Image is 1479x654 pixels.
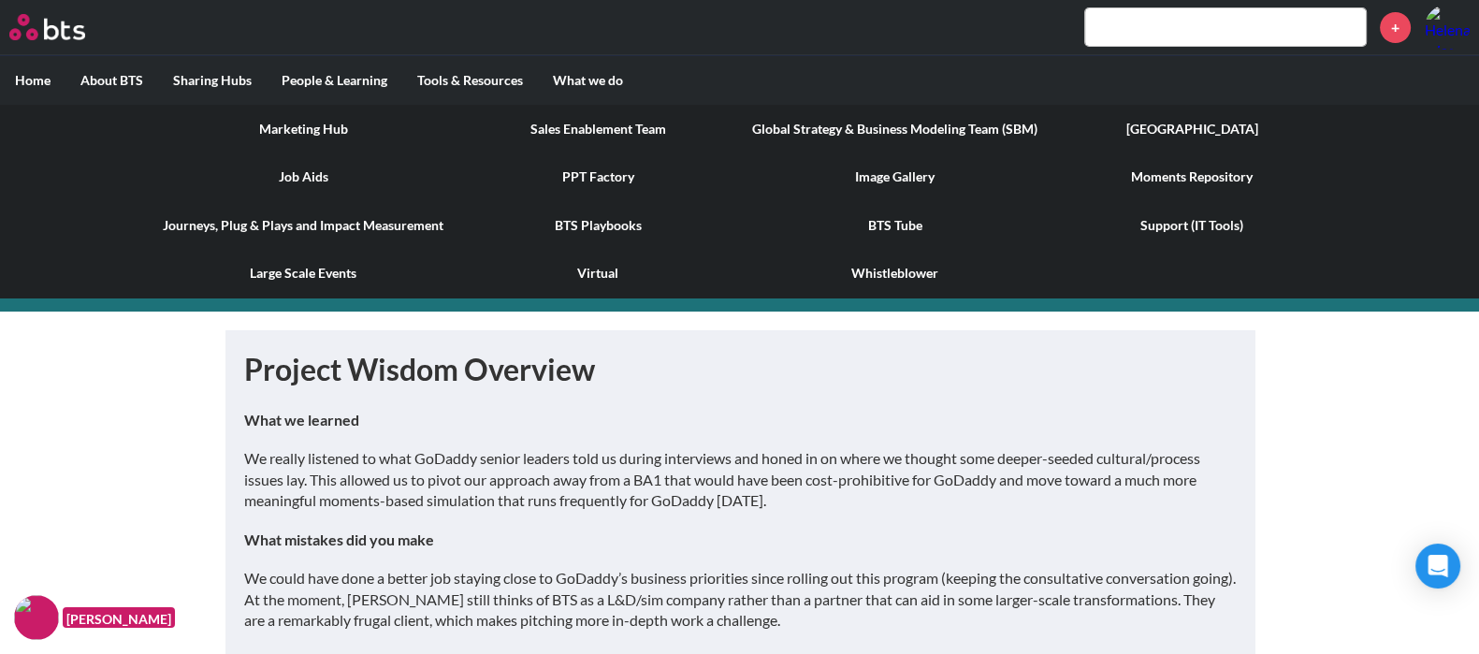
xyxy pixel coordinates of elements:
[538,56,638,105] label: What we do
[9,14,120,40] a: Go home
[1425,5,1470,50] img: Helena Woodcock
[267,56,402,105] label: People & Learning
[9,14,85,40] img: BTS Logo
[244,349,1236,391] h1: Project Wisdom Overview
[244,448,1236,511] p: We really listened to what GoDaddy senior leaders told us during interviews and honed in on where...
[158,56,267,105] label: Sharing Hubs
[14,595,59,640] img: F
[63,607,175,629] figcaption: [PERSON_NAME]
[65,56,158,105] label: About BTS
[1415,544,1460,589] div: Open Intercom Messenger
[244,411,359,429] strong: What we learned
[244,530,434,548] strong: What mistakes did you make
[402,56,538,105] label: Tools & Resources
[244,568,1236,631] p: We could have done a better job staying close to GoDaddy’s business priorities since rolling out ...
[1425,5,1470,50] a: Profile
[1380,12,1411,43] a: +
